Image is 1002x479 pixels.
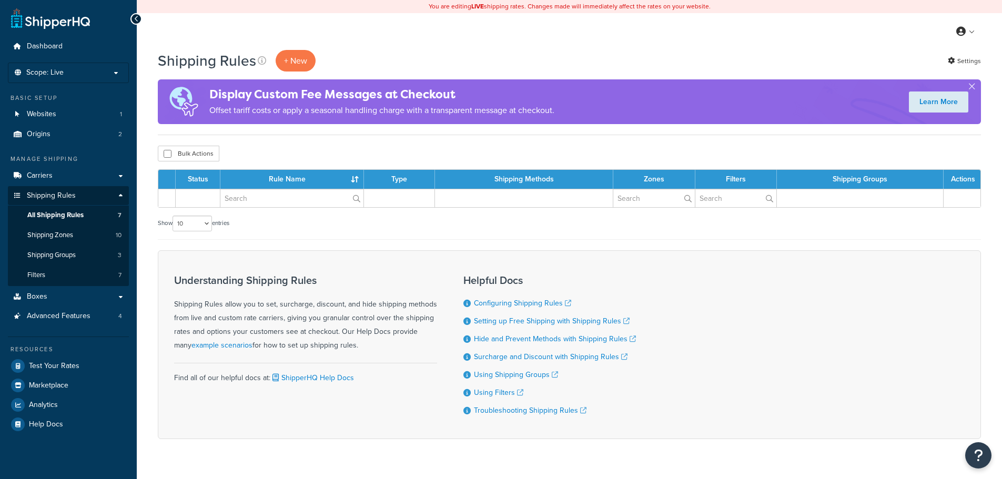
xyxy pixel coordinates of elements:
a: Dashboard [8,37,129,56]
div: Basic Setup [8,94,129,103]
span: Boxes [27,292,47,301]
a: Websites 1 [8,105,129,124]
a: ShipperHQ Home [11,8,90,29]
a: Hide and Prevent Methods with Shipping Rules [474,333,636,344]
span: Filters [27,271,45,280]
span: Websites [27,110,56,119]
span: Help Docs [29,420,63,429]
th: Status [176,170,220,189]
a: Configuring Shipping Rules [474,298,571,309]
span: Shipping Rules [27,191,76,200]
span: 2 [118,130,122,139]
p: Offset tariff costs or apply a seasonal handling charge with a transparent message at checkout. [209,103,554,118]
h4: Display Custom Fee Messages at Checkout [209,86,554,103]
button: Bulk Actions [158,146,219,161]
a: Shipping Groups 3 [8,246,129,265]
select: Showentries [173,216,212,231]
input: Search [695,189,776,207]
button: Open Resource Center [965,442,991,468]
a: Filters 7 [8,266,129,285]
th: Shipping Methods [435,170,613,189]
th: Rule Name [220,170,364,189]
span: Carriers [27,171,53,180]
a: Boxes [8,287,129,307]
h3: Understanding Shipping Rules [174,274,437,286]
a: Settings [948,54,981,68]
a: Setting up Free Shipping with Shipping Rules [474,315,630,327]
a: Marketplace [8,376,129,395]
input: Search [220,189,363,207]
span: 7 [118,271,122,280]
div: Shipping Rules allow you to set, surcharge, discount, and hide shipping methods from live and cus... [174,274,437,352]
div: Manage Shipping [8,155,129,164]
span: Shipping Zones [27,231,73,240]
a: Origins 2 [8,125,129,144]
div: Resources [8,345,129,354]
th: Type [364,170,435,189]
span: Advanced Features [27,312,90,321]
span: Origins [27,130,50,139]
span: 10 [116,231,122,240]
h1: Shipping Rules [158,50,256,71]
th: Shipping Groups [777,170,944,189]
a: Test Your Rates [8,356,129,375]
span: 3 [118,251,122,260]
span: 4 [118,312,122,321]
span: All Shipping Rules [27,211,84,220]
th: Actions [944,170,980,189]
li: Shipping Zones [8,226,129,245]
li: Shipping Groups [8,246,129,265]
span: Analytics [29,401,58,410]
a: Shipping Rules [8,186,129,206]
th: Zones [613,170,695,189]
a: Carriers [8,166,129,186]
li: Origins [8,125,129,144]
a: Advanced Features 4 [8,307,129,326]
a: All Shipping Rules 7 [8,206,129,225]
a: Analytics [8,395,129,414]
a: Surcharge and Discount with Shipping Rules [474,351,627,362]
div: Find all of our helpful docs at: [174,363,437,385]
li: Advanced Features [8,307,129,326]
span: Marketplace [29,381,68,390]
a: ShipperHQ Help Docs [270,372,354,383]
li: Filters [8,266,129,285]
a: Using Filters [474,387,523,398]
li: All Shipping Rules [8,206,129,225]
input: Search [613,189,695,207]
a: Help Docs [8,415,129,434]
li: Websites [8,105,129,124]
a: Using Shipping Groups [474,369,558,380]
span: 1 [120,110,122,119]
label: Show entries [158,216,229,231]
a: Troubleshooting Shipping Rules [474,405,586,416]
th: Filters [695,170,777,189]
p: + New [276,50,316,72]
span: Dashboard [27,42,63,51]
span: Scope: Live [26,68,64,77]
a: Learn More [909,91,968,113]
h3: Helpful Docs [463,274,636,286]
li: Shipping Rules [8,186,129,286]
a: example scenarios [191,340,252,351]
b: LIVE [471,2,484,11]
span: Test Your Rates [29,362,79,371]
img: duties-banner-06bc72dcb5fe05cb3f9472aba00be2ae8eb53ab6f0d8bb03d382ba314ac3c341.png [158,79,209,124]
span: 7 [118,211,122,220]
a: Shipping Zones 10 [8,226,129,245]
span: Shipping Groups [27,251,76,260]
